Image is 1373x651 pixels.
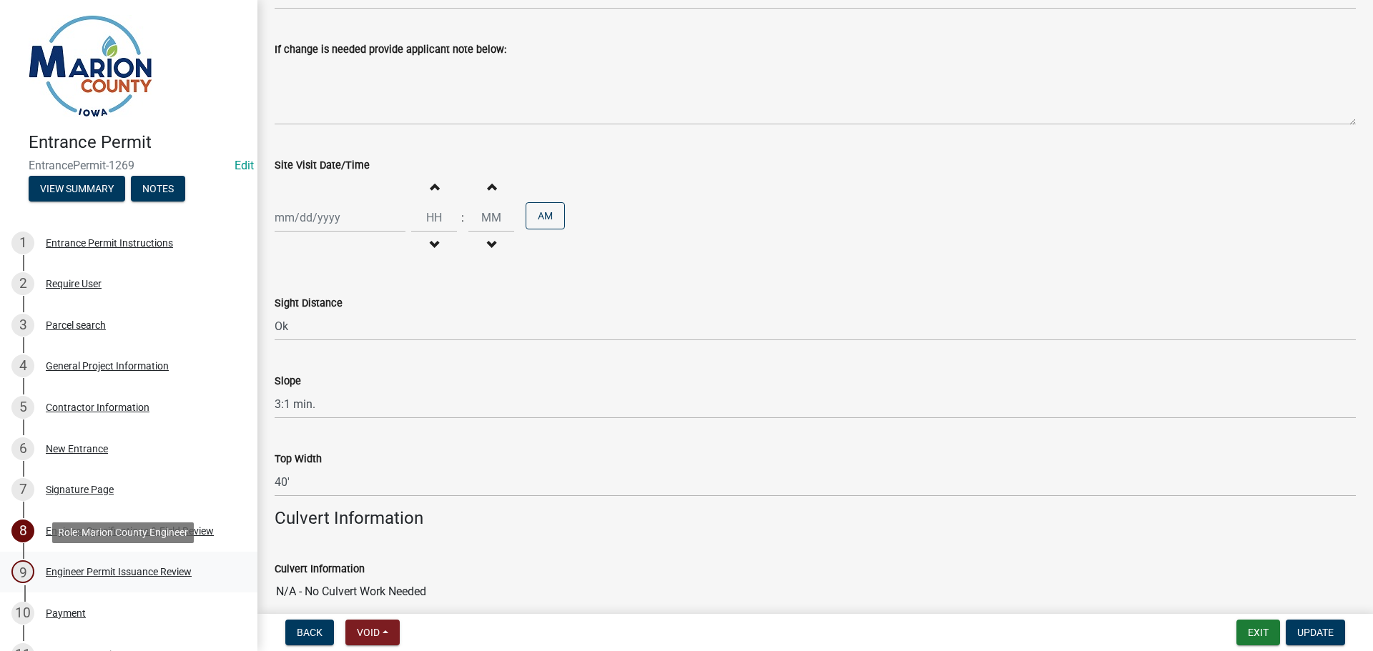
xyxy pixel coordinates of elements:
[11,560,34,583] div: 9
[526,202,565,229] button: AM
[235,159,254,172] wm-modal-confirm: Edit Application Number
[275,508,1356,529] h4: Culvert Information
[11,520,34,542] div: 8
[11,437,34,460] div: 6
[297,627,323,638] span: Back
[46,402,149,412] div: Contractor Information
[46,279,102,289] div: Require User
[46,567,192,577] div: Engineer Permit Issuance Review
[52,522,194,543] div: Role: Marion County Engineer
[1286,620,1345,645] button: Update
[11,354,34,377] div: 4
[46,526,214,536] div: Engineer Specifications & Field Review
[275,203,405,232] input: mm/dd/yyyy
[11,602,34,625] div: 10
[411,203,457,232] input: Hours
[131,176,185,202] button: Notes
[131,184,185,195] wm-modal-confirm: Notes
[29,15,152,117] img: Marion County, Iowa
[29,176,125,202] button: View Summary
[29,159,229,172] span: EntrancePermit-1269
[285,620,334,645] button: Back
[11,314,34,337] div: 3
[11,396,34,419] div: 5
[46,361,169,371] div: General Project Information
[275,45,506,55] label: If change is needed provide applicant note below:
[46,484,114,495] div: Signature Page
[29,132,246,153] h4: Entrance Permit
[235,159,254,172] a: Edit
[275,454,322,464] label: Top Width
[11,232,34,254] div: 1
[1297,627,1334,638] span: Update
[275,565,365,575] label: Culvert Information
[46,238,173,248] div: Entrance Permit Instructions
[46,608,86,618] div: Payment
[468,203,514,232] input: Minutes
[1236,620,1280,645] button: Exit
[275,161,370,171] label: Site Visit Date/Time
[11,478,34,501] div: 7
[357,627,380,638] span: Void
[275,299,343,309] label: Sight Distance
[275,377,301,387] label: Slope
[457,209,468,227] div: :
[345,620,400,645] button: Void
[46,320,106,330] div: Parcel search
[46,444,108,454] div: New Entrance
[11,272,34,295] div: 2
[29,184,125,195] wm-modal-confirm: Summary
